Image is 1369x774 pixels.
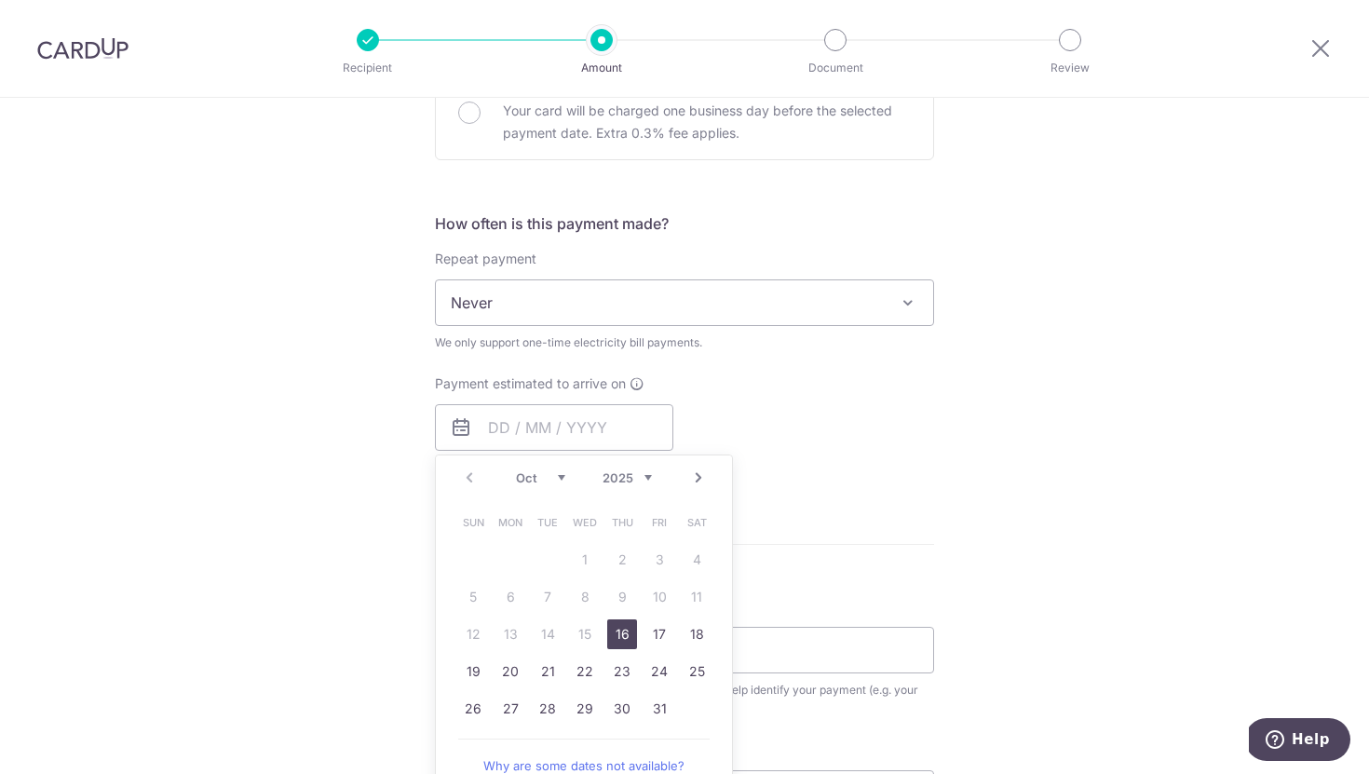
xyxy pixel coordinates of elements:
span: Never [436,280,933,325]
span: Thursday [607,508,637,537]
a: 23 [607,657,637,686]
a: 22 [570,657,600,686]
a: 29 [570,694,600,724]
span: Never [435,279,934,326]
a: 25 [682,657,712,686]
a: 20 [495,657,525,686]
a: 16 [607,619,637,649]
a: 31 [644,694,674,724]
p: Your card will be charged one business day before the selected payment date. Extra 0.3% fee applies. [503,100,911,144]
div: We only support one-time electricity bill payments. [435,333,934,352]
a: 30 [607,694,637,724]
span: Sunday [458,508,488,537]
a: 18 [682,619,712,649]
label: Repeat payment [435,250,536,268]
a: Next [687,467,710,489]
span: Tuesday [533,508,563,537]
a: 27 [495,694,525,724]
p: Document [766,59,904,77]
p: Amount [533,59,671,77]
input: DD / MM / YYYY [435,404,673,451]
span: Payment estimated to arrive on [435,374,626,393]
a: 24 [644,657,674,686]
a: 26 [458,694,488,724]
span: Monday [495,508,525,537]
p: Recipient [299,59,437,77]
span: Saturday [682,508,712,537]
a: 21 [533,657,563,686]
a: 17 [644,619,674,649]
h5: How often is this payment made? [435,212,934,235]
img: CardUp [37,37,129,60]
a: 28 [533,694,563,724]
iframe: Opens a widget where you can find more information [1249,718,1350,765]
p: Review [1001,59,1139,77]
span: Friday [644,508,674,537]
a: 19 [458,657,488,686]
span: Wednesday [570,508,600,537]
